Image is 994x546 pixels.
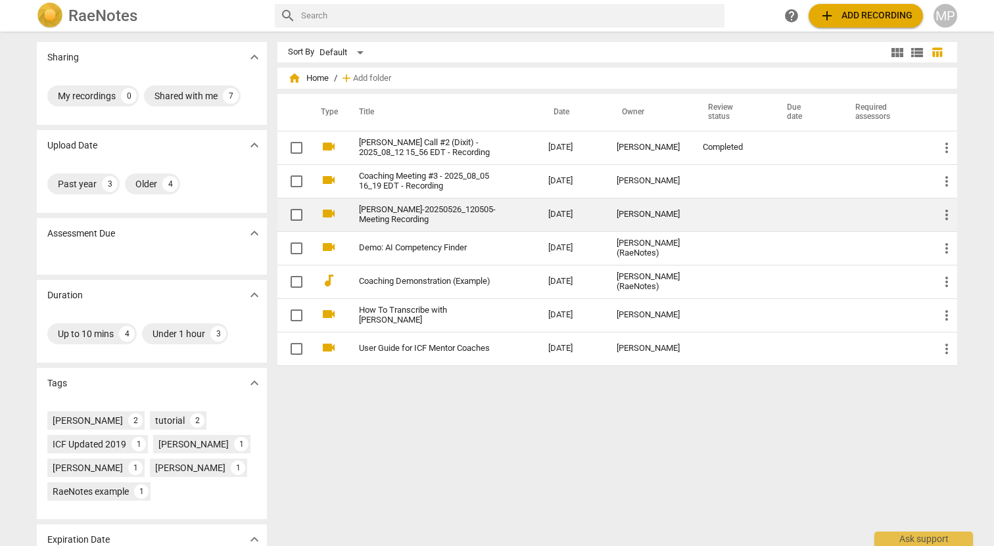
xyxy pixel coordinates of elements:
span: expand_more [247,49,262,65]
span: / [334,74,337,83]
a: Coaching Demonstration (Example) [359,277,501,286]
div: 1 [128,461,143,475]
div: Under 1 hour [153,327,205,340]
div: Up to 10 mins [58,327,114,340]
div: 1 [231,461,245,475]
div: ICF Updated 2019 [53,438,126,451]
span: videocam [321,206,337,221]
a: [PERSON_NAME]-20250526_120505-Meeting Recording [359,205,501,225]
p: Assessment Due [47,227,115,240]
span: more_vert [939,274,955,290]
a: Coaching Meeting #3 - 2025_08_05 16_19 EDT - Recording [359,171,501,191]
th: Due date [771,94,840,131]
span: home [288,72,301,85]
td: [DATE] [538,298,606,332]
div: [PERSON_NAME] [53,414,123,427]
div: Ask support [874,532,973,546]
div: 4 [162,176,178,192]
div: tutorial [155,414,185,427]
div: 0 [121,88,137,104]
span: more_vert [939,341,955,357]
img: Logo [37,3,63,29]
span: table_chart [931,46,943,58]
div: RaeNotes example [53,485,129,498]
h2: RaeNotes [68,7,137,25]
div: [PERSON_NAME] (RaeNotes) [617,239,682,258]
td: [DATE] [538,265,606,298]
span: add [819,8,835,24]
div: 7 [223,88,239,104]
div: 1 [234,437,248,451]
span: audiotrack [321,273,337,288]
span: videocam [321,239,337,255]
div: [PERSON_NAME] [53,461,123,474]
span: expand_more [247,225,262,241]
div: 3 [210,326,226,342]
div: 1 [134,484,149,499]
div: 1 [131,437,146,451]
a: Help [780,4,803,28]
span: view_list [909,45,925,60]
div: [PERSON_NAME] [617,310,682,320]
a: User Guide for ICF Mentor Coaches [359,344,501,353]
th: Required assessors [840,94,928,131]
div: [PERSON_NAME] [617,344,682,353]
span: videocam [321,306,337,322]
div: Completed [703,143,761,152]
div: Shared with me [154,89,218,102]
input: Search [301,5,719,26]
div: [PERSON_NAME] [617,210,682,219]
td: [DATE] [538,164,606,198]
span: help [784,8,799,24]
a: LogoRaeNotes [37,3,264,29]
button: Show more [245,285,264,305]
button: Upload [809,4,923,28]
div: MP [934,4,957,28]
span: videocam [321,340,337,355]
td: [DATE] [538,198,606,231]
th: Date [538,94,606,131]
span: expand_more [247,137,262,153]
span: Add recording [819,8,912,24]
p: Upload Date [47,139,97,152]
div: My recordings [58,89,116,102]
span: more_vert [939,240,955,256]
div: [PERSON_NAME] (RaeNotes) [617,272,682,292]
a: How To Transcribe with [PERSON_NAME] [359,306,501,325]
button: Tile view [887,43,907,62]
div: 3 [102,176,118,192]
span: expand_more [247,287,262,303]
button: Table view [927,43,947,62]
td: [DATE] [538,231,606,265]
a: Demo: AI Competency Finder [359,243,501,253]
span: Add folder [353,74,391,83]
span: view_module [889,45,905,60]
p: Tags [47,376,67,390]
span: add [340,72,353,85]
div: Sort By [288,47,314,57]
div: 4 [119,326,135,342]
p: Duration [47,288,83,302]
th: Owner [606,94,692,131]
span: more_vert [939,140,955,156]
th: Review status [692,94,771,131]
div: Older [135,177,157,191]
th: Type [310,94,343,131]
div: [PERSON_NAME] [158,438,229,451]
span: more_vert [939,307,955,323]
p: Sharing [47,51,79,64]
span: search [280,8,296,24]
button: List view [907,43,927,62]
a: [PERSON_NAME] Call #2 (Dixit) - 2025_08_12 15_56 EDT - Recording [359,138,501,158]
div: [PERSON_NAME] [617,176,682,186]
td: [DATE] [538,332,606,365]
span: more_vert [939,207,955,223]
span: Home [288,72,329,85]
div: 2 [190,413,204,428]
div: [PERSON_NAME] [155,461,225,474]
span: expand_more [247,375,262,391]
button: Show more [245,47,264,67]
button: Show more [245,373,264,393]
td: [DATE] [538,131,606,164]
div: [PERSON_NAME] [617,143,682,152]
